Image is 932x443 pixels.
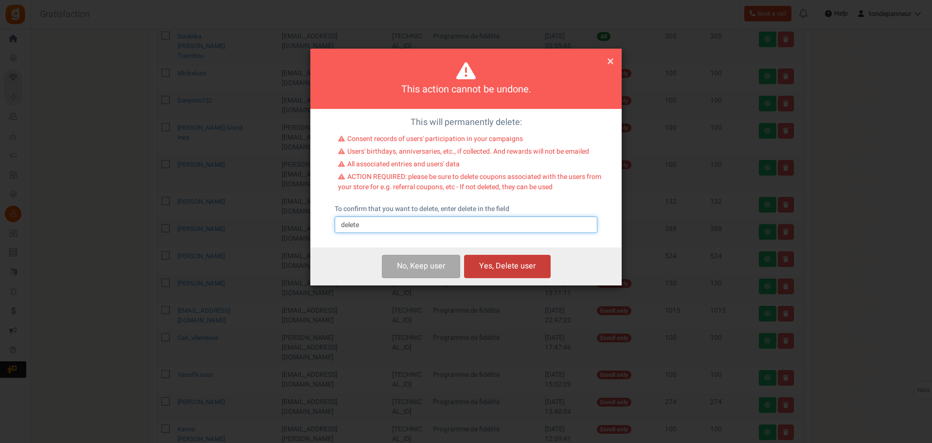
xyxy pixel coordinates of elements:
li: ACTION REQUIRED: please be sure to delete coupons associated with the users from your store for e... [338,172,601,195]
button: No, Keep user [382,255,460,278]
button: Yes, Delete user [464,255,551,278]
li: Consent records of users' participation in your campaigns [338,134,601,147]
p: This will permanently delete: [318,116,614,129]
h4: This action cannot be undone. [323,83,609,97]
li: Users' birthdays, anniversaries, etc., if collected. And rewards will not be emailed [338,147,601,159]
span: × [607,52,614,71]
li: All associated entries and users' data [338,159,601,172]
input: delete [335,216,597,233]
label: To confirm that you want to delete, enter delete in the field [335,204,509,214]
